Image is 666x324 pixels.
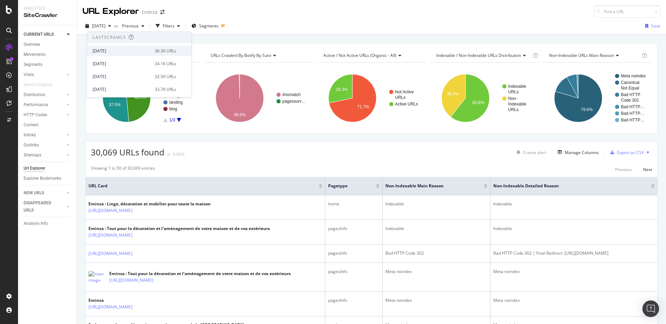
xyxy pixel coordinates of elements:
div: [DATE] [93,74,151,80]
a: Performance [24,101,65,109]
div: Export as CSV [617,150,644,155]
text: URLs [395,95,405,100]
div: Previous [615,167,632,172]
div: Filters [163,23,174,29]
span: vs [114,23,119,29]
a: CURRENT URLS [24,31,65,38]
a: DISAPPEARED URLS [24,199,65,214]
text: 79.6% [581,107,593,112]
div: A chart. [91,68,199,128]
text: 28.3% [336,87,348,92]
div: 32.5K URLs [155,74,176,80]
div: A chart. [204,68,313,128]
div: [DATE] [93,48,151,54]
text: Canonical [621,80,639,85]
text: Bad HTTP… [621,104,644,109]
span: Segments [199,23,219,29]
div: Performance [24,101,48,109]
div: 33.7K URLs [155,86,176,93]
a: Movements [24,51,72,58]
a: Sitemaps [24,152,65,159]
text: URLs [508,107,519,112]
div: Eminza : Linge, décoration et mobilier pour toute la maison [88,201,211,207]
img: Equal [167,153,170,155]
div: Visits [24,71,34,78]
text: Bad HTTP… [621,118,644,122]
text: 99.6% [234,112,246,117]
text: landing [169,100,183,105]
svg: A chart. [430,68,538,128]
text: 60.6% [472,100,484,105]
div: Bad HTTP Code 302 | Final Redirect: [URL][DOMAIN_NAME] [493,250,655,256]
a: Outlinks [24,142,65,149]
div: Showing 1 to 50 of 30,069 entries [91,165,155,173]
text: 71.7% [357,104,369,109]
div: Indexable [385,201,487,207]
a: [URL][DOMAIN_NAME] [88,207,133,214]
div: -3.06% [171,151,185,157]
span: URL Card [88,183,317,189]
div: Next [643,167,652,172]
div: Analysis Info [24,220,48,227]
span: Previous [119,23,139,29]
text: pagessurv… [282,99,306,104]
button: Export as CSV [607,147,644,158]
div: Movements [24,51,45,58]
a: [URL][DOMAIN_NAME] [88,304,133,310]
div: home [328,201,380,207]
text: Indexable [508,102,526,106]
h4: URLs Crawled By Botify By suivi [209,50,307,61]
text: 48.5% [134,95,146,100]
input: Find a URL [594,6,660,18]
div: Content [24,121,39,129]
text: Bad HTTP [621,92,640,97]
text: Code 301 [621,98,639,103]
button: Save [642,20,660,32]
div: Eminza : Tout pour la décoration et l'aménagement de votre maison et de vos extérieurs [88,225,270,232]
span: Non-Indexable Detailed Reason [493,183,641,189]
div: Explorer Bookmarks [24,175,61,182]
text: Non- [508,96,517,101]
div: Eminza : Tout pour la décoration et l'aménagement de votre maison et de vos extérieurs [109,271,291,277]
text: 39.4% [447,92,459,96]
div: Url Explorer [24,165,45,172]
svg: A chart. [543,68,651,128]
div: pagesInfo [328,268,380,275]
div: Search Engines [24,81,52,88]
div: Overview [24,41,40,48]
a: [URL][DOMAIN_NAME] [88,232,133,239]
a: HTTP Codes [24,111,65,119]
span: Active / Not Active URLs (organic - all) [323,52,396,58]
div: Last 5 Crawls [93,34,126,40]
a: Content [24,121,72,129]
span: 30,069 URLs found [91,146,164,158]
a: Url Explorer [24,165,72,172]
div: Distribution [24,91,45,99]
a: Distribution [24,91,65,99]
div: HTTP Codes [24,111,47,119]
div: Outlinks [24,142,39,149]
div: Open Intercom Messenger [642,300,659,317]
button: [DATE] [83,20,114,32]
div: Segments [24,61,42,68]
svg: A chart. [317,68,425,128]
text: #nomatch [282,92,301,97]
div: Indexable [385,225,487,232]
div: Meta noindex [385,297,487,304]
a: [URL][DOMAIN_NAME] [88,250,133,257]
div: [DATE] [93,86,151,93]
span: Non-Indexable URLs Main Reason [549,52,614,58]
div: CURRENT URLS [24,31,54,38]
div: Eminza [88,297,147,304]
div: Meta noindex [493,297,655,304]
text: URLs [508,89,519,94]
button: Filters [153,20,183,32]
div: Meta noindex [385,268,487,275]
button: Create alert [514,147,546,158]
span: pagetype [328,183,366,189]
span: Non-Indexable Main Reason [385,183,473,189]
div: Save [651,23,660,29]
div: URL Explorer [83,6,139,17]
a: Visits [24,71,65,78]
